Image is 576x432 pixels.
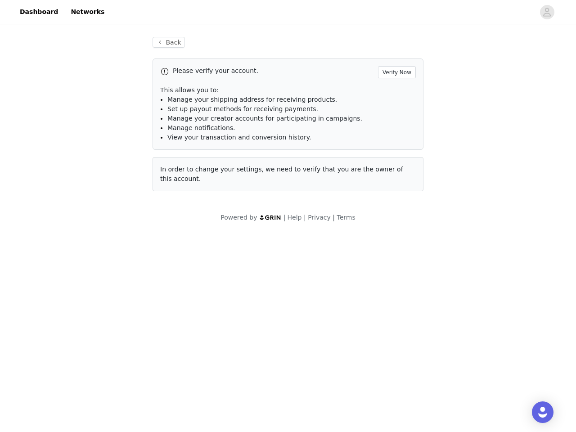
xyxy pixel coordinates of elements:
[65,2,110,22] a: Networks
[288,214,302,221] a: Help
[308,214,331,221] a: Privacy
[160,85,416,95] p: This allows you to:
[259,215,282,220] img: logo
[304,214,306,221] span: |
[543,5,551,19] div: avatar
[220,214,257,221] span: Powered by
[337,214,355,221] a: Terms
[283,214,286,221] span: |
[378,66,416,78] button: Verify Now
[167,124,235,131] span: Manage notifications.
[167,96,337,103] span: Manage your shipping address for receiving products.
[173,66,374,76] p: Please verify your account.
[14,2,63,22] a: Dashboard
[153,37,185,48] button: Back
[167,115,362,122] span: Manage your creator accounts for participating in campaigns.
[167,105,318,112] span: Set up payout methods for receiving payments.
[160,166,403,182] span: In order to change your settings, we need to verify that you are the owner of this account.
[167,134,311,141] span: View your transaction and conversion history.
[532,401,553,423] div: Open Intercom Messenger
[333,214,335,221] span: |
